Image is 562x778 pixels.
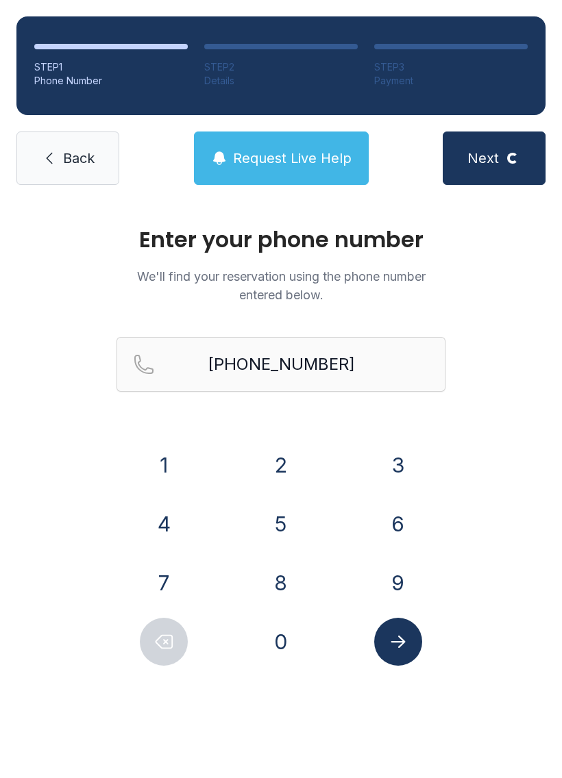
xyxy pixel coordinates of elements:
[34,60,188,74] div: STEP 1
[374,441,422,489] button: 3
[257,500,305,548] button: 5
[374,500,422,548] button: 6
[204,60,358,74] div: STEP 2
[374,74,528,88] div: Payment
[117,229,445,251] h1: Enter your phone number
[374,618,422,666] button: Submit lookup form
[374,559,422,607] button: 9
[140,500,188,548] button: 4
[204,74,358,88] div: Details
[374,60,528,74] div: STEP 3
[233,149,352,168] span: Request Live Help
[467,149,499,168] span: Next
[117,337,445,392] input: Reservation phone number
[117,267,445,304] p: We'll find your reservation using the phone number entered below.
[257,441,305,489] button: 2
[257,618,305,666] button: 0
[140,559,188,607] button: 7
[34,74,188,88] div: Phone Number
[63,149,95,168] span: Back
[140,618,188,666] button: Delete number
[140,441,188,489] button: 1
[257,559,305,607] button: 8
